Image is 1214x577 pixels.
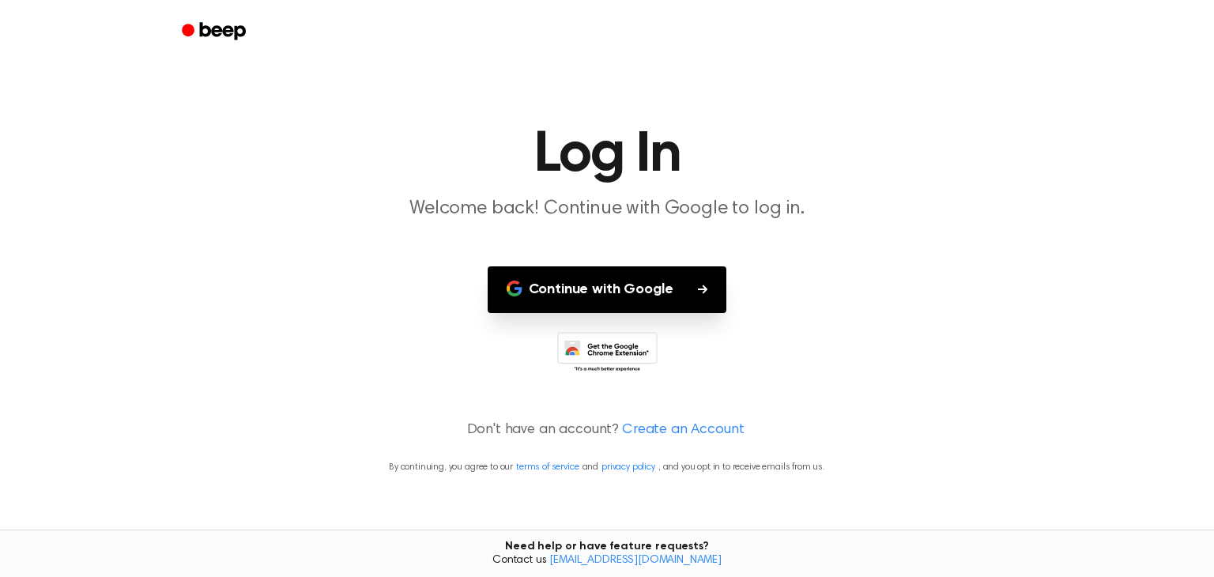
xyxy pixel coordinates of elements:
[9,554,1205,568] span: Contact us
[516,462,579,472] a: terms of service
[303,196,910,222] p: Welcome back! Continue with Google to log in.
[171,17,260,47] a: Beep
[488,266,727,313] button: Continue with Google
[549,555,722,566] a: [EMAIL_ADDRESS][DOMAIN_NAME]
[19,420,1195,441] p: Don't have an account?
[622,420,744,441] a: Create an Account
[19,460,1195,474] p: By continuing, you agree to our and , and you opt in to receive emails from us.
[202,126,1012,183] h1: Log In
[601,462,655,472] a: privacy policy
